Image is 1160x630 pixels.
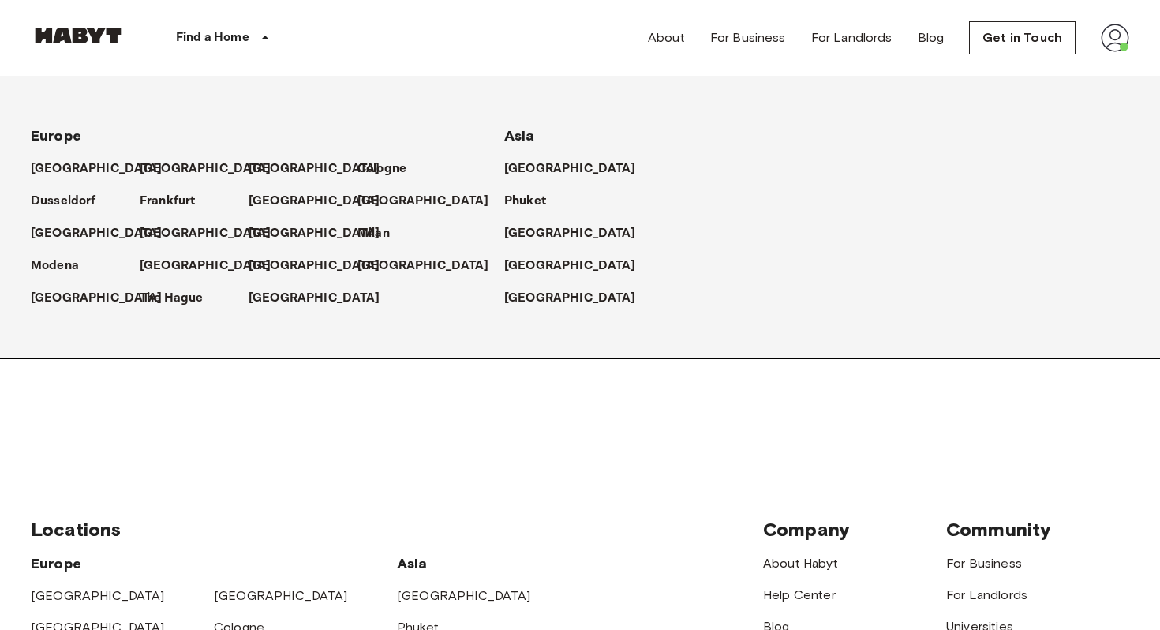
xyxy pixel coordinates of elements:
[140,257,287,276] a: [GEOGRAPHIC_DATA]
[140,224,271,243] p: [GEOGRAPHIC_DATA]
[357,224,390,243] p: Milan
[31,289,163,308] p: [GEOGRAPHIC_DATA]
[140,289,203,308] p: The Hague
[31,257,79,276] p: Modena
[397,588,531,603] a: [GEOGRAPHIC_DATA]
[946,587,1027,602] a: For Landlords
[504,289,636,308] p: [GEOGRAPHIC_DATA]
[140,192,211,211] a: Frankfurt
[397,555,428,572] span: Asia
[31,518,121,541] span: Locations
[140,224,287,243] a: [GEOGRAPHIC_DATA]
[140,159,271,178] p: [GEOGRAPHIC_DATA]
[31,289,178,308] a: [GEOGRAPHIC_DATA]
[504,257,636,276] p: [GEOGRAPHIC_DATA]
[504,159,636,178] p: [GEOGRAPHIC_DATA]
[357,192,505,211] a: [GEOGRAPHIC_DATA]
[504,257,652,276] a: [GEOGRAPHIC_DATA]
[249,224,396,243] a: [GEOGRAPHIC_DATA]
[249,159,380,178] p: [GEOGRAPHIC_DATA]
[249,224,380,243] p: [GEOGRAPHIC_DATA]
[31,257,95,276] a: Modena
[357,159,406,178] p: Cologne
[969,21,1076,54] a: Get in Touch
[357,192,489,211] p: [GEOGRAPHIC_DATA]
[357,257,489,276] p: [GEOGRAPHIC_DATA]
[504,224,652,243] a: [GEOGRAPHIC_DATA]
[31,555,81,572] span: Europe
[249,159,396,178] a: [GEOGRAPHIC_DATA]
[763,587,836,602] a: Help Center
[31,28,125,43] img: Habyt
[763,518,850,541] span: Company
[504,289,652,308] a: [GEOGRAPHIC_DATA]
[176,28,249,47] p: Find a Home
[1101,24,1129,52] img: avatar
[140,192,195,211] p: Frankfurt
[357,257,505,276] a: [GEOGRAPHIC_DATA]
[763,556,838,571] a: About Habyt
[249,257,380,276] p: [GEOGRAPHIC_DATA]
[31,192,96,211] p: Dusseldorf
[140,257,271,276] p: [GEOGRAPHIC_DATA]
[648,28,685,47] a: About
[214,588,348,603] a: [GEOGRAPHIC_DATA]
[31,159,163,178] p: [GEOGRAPHIC_DATA]
[357,224,406,243] a: Milan
[31,127,81,144] span: Europe
[357,159,422,178] a: Cologne
[31,224,163,243] p: [GEOGRAPHIC_DATA]
[504,159,652,178] a: [GEOGRAPHIC_DATA]
[249,257,396,276] a: [GEOGRAPHIC_DATA]
[504,224,636,243] p: [GEOGRAPHIC_DATA]
[31,192,112,211] a: Dusseldorf
[31,224,178,243] a: [GEOGRAPHIC_DATA]
[140,289,219,308] a: The Hague
[249,289,380,308] p: [GEOGRAPHIC_DATA]
[504,192,562,211] a: Phuket
[249,289,396,308] a: [GEOGRAPHIC_DATA]
[946,556,1022,571] a: For Business
[249,192,380,211] p: [GEOGRAPHIC_DATA]
[31,588,165,603] a: [GEOGRAPHIC_DATA]
[946,518,1051,541] span: Community
[710,28,786,47] a: For Business
[31,159,178,178] a: [GEOGRAPHIC_DATA]
[140,159,287,178] a: [GEOGRAPHIC_DATA]
[504,192,546,211] p: Phuket
[249,192,396,211] a: [GEOGRAPHIC_DATA]
[811,28,892,47] a: For Landlords
[504,127,535,144] span: Asia
[918,28,945,47] a: Blog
